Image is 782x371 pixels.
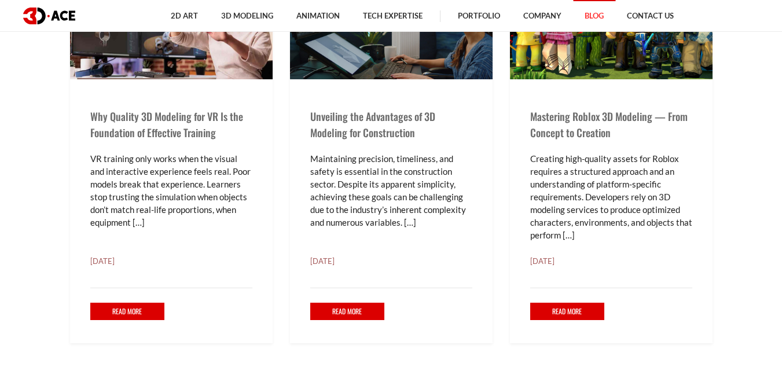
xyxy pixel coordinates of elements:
[310,303,385,321] a: Read More
[23,8,75,24] img: logo dark
[90,255,252,267] p: [DATE]
[310,109,435,140] a: Unveiling the Advantages of 3D Modeling for Construction
[310,255,472,267] p: [DATE]
[90,303,165,321] a: Read More
[530,109,688,140] a: Mastering Roblox 3D Modeling — From Concept to Creation
[90,152,252,229] p: VR training only works when the visual and interactive experience feels real. Poor models break t...
[530,152,692,241] p: Creating high-quality assets for Roblox requires a structured approach and an understanding of pl...
[90,109,243,140] a: Why Quality 3D Modeling for VR Is the Foundation of Effective Training
[530,303,605,321] a: Read More
[530,255,692,267] p: [DATE]
[310,152,472,229] p: Maintaining precision, timeliness, and safety is essential in the construction sector. Despite it...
